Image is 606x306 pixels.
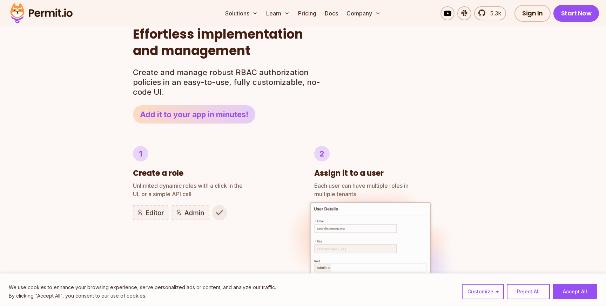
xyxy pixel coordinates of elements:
[344,6,383,20] button: Company
[9,292,276,300] p: By clicking "Accept All", you consent to our use of cookies.
[133,168,183,179] h3: Create a role
[474,6,506,20] a: 5.3k
[295,6,319,20] a: Pricing
[133,181,292,190] span: Unlimited dynamic roles with a click in the
[133,181,292,198] p: UI, or a simple API call
[263,6,292,20] button: Learn
[314,168,384,179] h3: Assign it to a user
[322,6,341,20] a: Docs
[553,284,597,299] button: Accept All
[133,26,324,59] h2: Effortless implementation and management
[133,105,255,124] a: Add it to your app in minutes!
[507,284,550,299] button: Reject All
[9,283,276,292] p: We use cookies to enhance your browsing experience, serve personalized ads or content, and analyz...
[462,284,504,299] button: Customize
[7,1,76,25] img: Permit logo
[486,9,501,18] span: 5.3k
[514,5,551,22] a: Sign In
[553,5,599,22] a: Start Now
[133,146,148,161] div: 1
[314,146,330,161] div: 2
[222,6,261,20] button: Solutions
[133,67,324,97] p: Create and manage robust RBAC authorization policies in an easy-to-use, fully customizable, no-co...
